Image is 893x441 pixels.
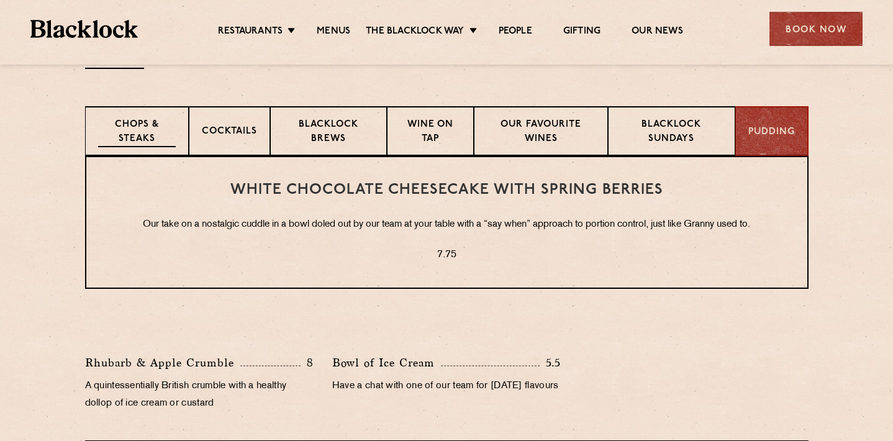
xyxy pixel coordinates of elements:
[769,12,863,46] div: Book Now
[30,20,138,38] img: BL_Textured_Logo-footer-cropped.svg
[621,118,722,147] p: Blacklock Sundays
[85,378,314,412] p: A quintessentially British crumble with a healthy dollop of ice cream or custard
[85,354,240,371] p: Rhubarb & Apple Crumble
[111,217,782,233] p: Our take on a nostalgic cuddle in a bowl doled out by our team at your table with a “say when” ap...
[111,182,782,198] h3: White Chocolate Cheesecake with Spring Berries
[111,247,782,263] p: 7.75
[98,118,176,147] p: Chops & Steaks
[487,118,595,147] p: Our favourite wines
[283,118,374,147] p: Blacklock Brews
[400,118,461,147] p: Wine on Tap
[202,125,257,140] p: Cocktails
[332,378,561,395] p: Have a chat with one of our team for [DATE] flavours
[563,25,601,39] a: Gifting
[317,25,350,39] a: Menus
[499,25,532,39] a: People
[632,25,683,39] a: Our News
[366,25,464,39] a: The Blacklock Way
[748,125,795,140] p: Pudding
[540,355,561,371] p: 5.5
[332,354,441,371] p: Bowl of Ice Cream
[301,355,314,371] p: 8
[218,25,283,39] a: Restaurants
